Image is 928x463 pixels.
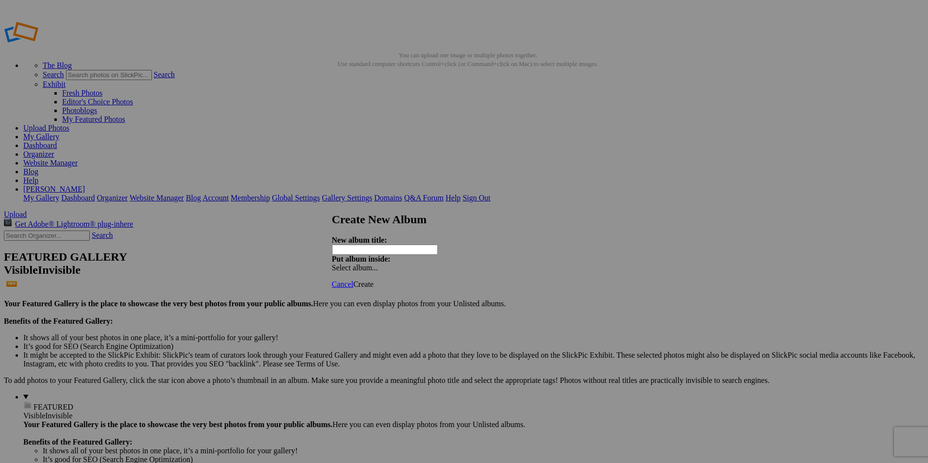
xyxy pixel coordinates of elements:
span: Create [353,280,374,288]
a: Cancel [332,280,353,288]
strong: Put album inside: [332,255,391,263]
span: Select album... [332,264,378,272]
strong: New album title: [332,236,387,244]
h2: Create New Album [332,213,589,226]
